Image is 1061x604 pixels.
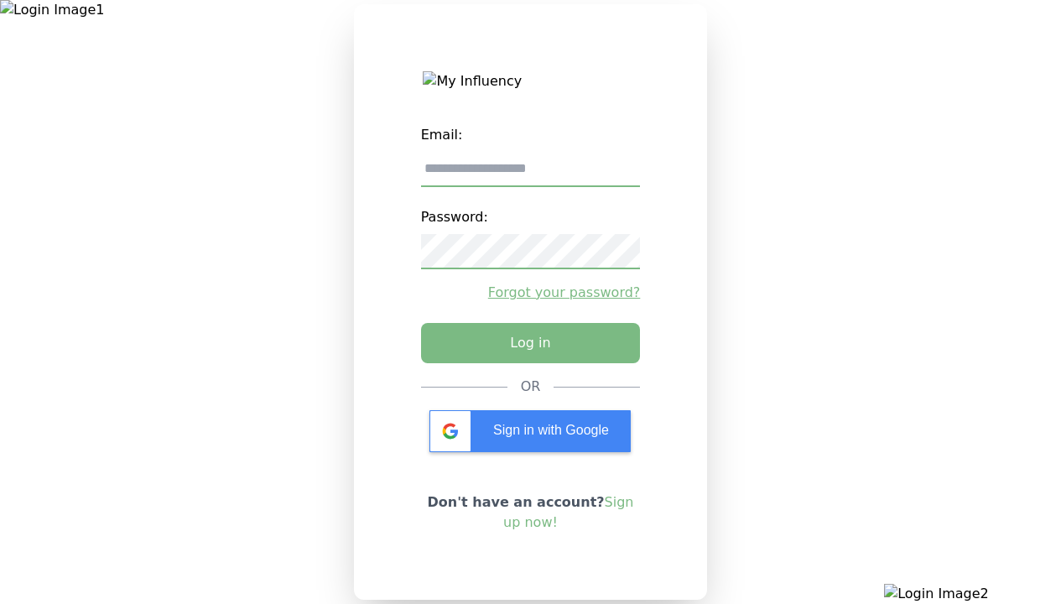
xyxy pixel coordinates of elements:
[421,283,641,303] a: Forgot your password?
[429,410,631,452] div: Sign in with Google
[521,377,541,397] div: OR
[423,71,637,91] img: My Influency
[421,118,641,152] label: Email:
[884,584,1061,604] img: Login Image2
[421,492,641,533] p: Don't have an account?
[421,323,641,363] button: Log in
[421,200,641,234] label: Password:
[493,423,609,437] span: Sign in with Google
